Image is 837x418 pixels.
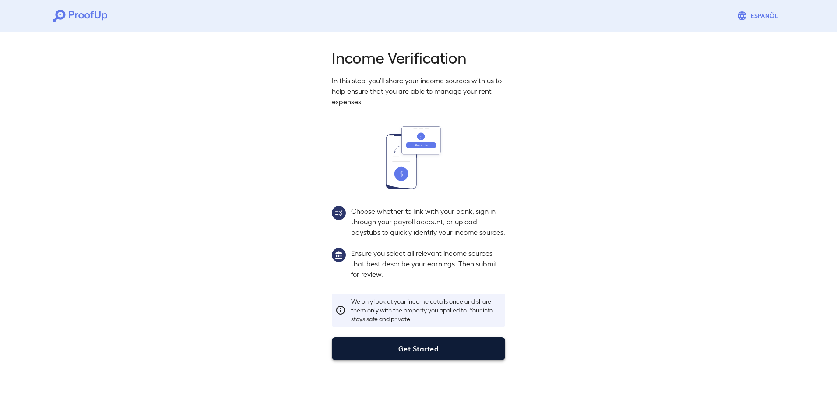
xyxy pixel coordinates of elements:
[351,206,505,237] p: Choose whether to link with your bank, sign in through your payroll account, or upload paystubs t...
[733,7,784,25] button: Espanõl
[332,47,505,67] h2: Income Verification
[332,75,505,107] p: In this step, you'll share your income sources with us to help ensure that you are able to manage...
[332,206,346,220] img: group2.svg
[332,337,505,360] button: Get Started
[332,248,346,262] img: group1.svg
[386,126,451,189] img: transfer_money.svg
[351,248,505,280] p: Ensure you select all relevant income sources that best describe your earnings. Then submit for r...
[351,297,502,323] p: We only look at your income details once and share them only with the property you applied to. Yo...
